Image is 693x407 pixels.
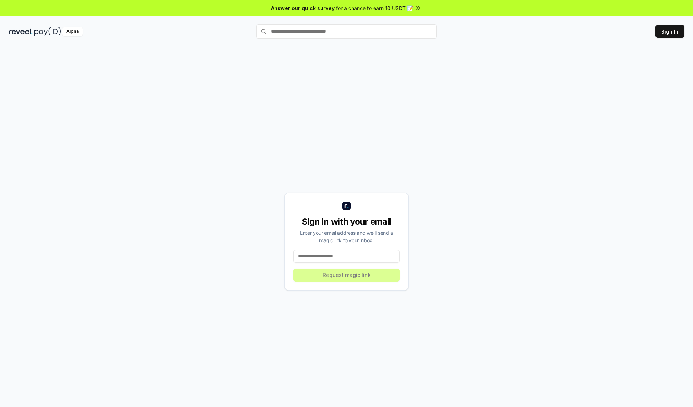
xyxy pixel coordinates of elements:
div: Alpha [62,27,83,36]
img: reveel_dark [9,27,33,36]
button: Sign In [655,25,684,38]
span: Answer our quick survey [271,4,335,12]
div: Sign in with your email [293,216,400,227]
span: for a chance to earn 10 USDT 📝 [336,4,413,12]
img: pay_id [34,27,61,36]
img: logo_small [342,202,351,210]
div: Enter your email address and we’ll send a magic link to your inbox. [293,229,400,244]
